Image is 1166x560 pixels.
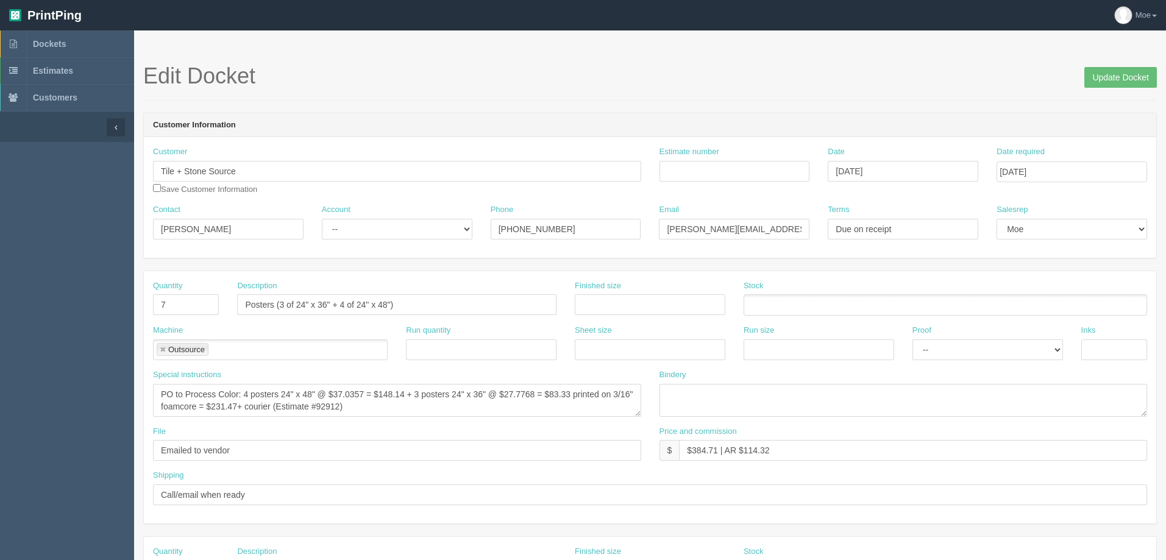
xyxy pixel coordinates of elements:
[9,9,21,21] img: logo-3e63b451c926e2ac314895c53de4908e5d424f24456219fb08d385ab2e579770.png
[659,369,686,381] label: Bindery
[1115,7,1132,24] img: avatar_default-7531ab5dedf162e01f1e0bb0964e6a185e93c5c22dfe317fb01d7f8cd2b1632c.jpg
[912,325,931,336] label: Proof
[828,204,849,216] label: Terms
[153,146,641,195] div: Save Customer Information
[33,66,73,76] span: Estimates
[659,204,679,216] label: Email
[744,325,775,336] label: Run size
[144,113,1156,138] header: Customer Information
[997,146,1045,158] label: Date required
[153,325,183,336] label: Machine
[575,546,621,558] label: Finished size
[153,546,182,558] label: Quantity
[322,204,350,216] label: Account
[143,64,1157,88] h1: Edit Docket
[153,204,180,216] label: Contact
[153,280,182,292] label: Quantity
[1084,67,1157,88] input: Update Docket
[153,161,641,182] input: Enter customer name
[659,426,737,438] label: Price and commission
[168,346,205,353] div: Outsource
[406,325,450,336] label: Run quantity
[828,146,844,158] label: Date
[1081,325,1096,336] label: Inks
[575,280,621,292] label: Finished size
[153,146,187,158] label: Customer
[33,39,66,49] span: Dockets
[153,470,184,481] label: Shipping
[33,93,77,102] span: Customers
[153,369,221,381] label: Special instructions
[153,384,641,417] textarea: PO to Process Color: 4 posters 24" x 48" @ $37.0357 = $148.14 + 3 posters 24" x 36" @ $27.7768 = ...
[237,280,277,292] label: Description
[997,204,1028,216] label: Salesrep
[744,546,764,558] label: Stock
[491,204,514,216] label: Phone
[659,146,719,158] label: Estimate number
[744,280,764,292] label: Stock
[575,325,612,336] label: Sheet size
[153,426,166,438] label: File
[237,546,277,558] label: Description
[659,440,680,461] div: $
